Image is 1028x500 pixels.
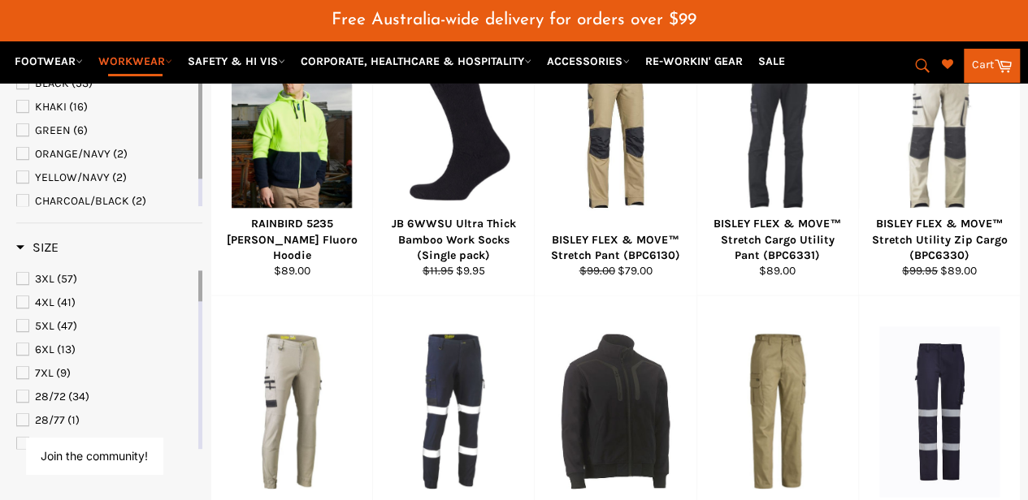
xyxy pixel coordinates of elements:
[858,15,1020,295] a: BISLEY FLEX & MOVE™ Stretch Utility Zip Cargo (BPC6330)BISLEY FLEX & MOVE™ Stretch Utility Zip Ca...
[57,272,77,286] span: (57)
[16,239,59,256] h3: Size
[210,15,372,295] a: RAINBIRD 5235 Taylor Sherpa Fluoro HoodieRAINBIRD 5235 [PERSON_NAME] Fluoro Hoodie$89.00
[16,239,59,255] span: Size
[869,216,1009,263] div: BISLEY FLEX & MOVE™ Stretch Utility Zip Cargo (BPC6330)
[16,169,195,187] a: YELLOW/NAVY
[35,366,54,380] span: 7XL
[696,15,858,295] a: BISLEY FLEX & MOVE™ Stretch Cargo Utility Pant (BPC6331)BISLEY FLEX & MOVE™ Stretch Cargo Utility...
[16,341,195,359] a: 6XL
[68,390,89,403] span: (34)
[16,435,195,453] a: 30/77
[707,216,848,263] div: BISLEY FLEX & MOVE™ Stretch Cargo Utility Pant (BPC6331)
[69,100,88,114] span: (16)
[8,47,89,75] a: FOOTWEAR
[35,123,71,137] span: GREEN
[35,194,129,208] span: CHARCOAL/BLACK
[57,343,76,356] span: (13)
[16,317,195,335] a: 5XL
[384,216,524,263] div: JB 6WWSU Ultra Thick Bamboo Work Socks (Single pack)
[73,123,88,137] span: (6)
[16,98,195,116] a: KHAKI
[332,11,696,28] span: Free Australia-wide delivery for orders over $99
[56,366,71,380] span: (9)
[540,47,636,75] a: ACCESSORIES
[639,47,749,75] a: RE-WORKIN' GEAR
[132,194,146,208] span: (2)
[16,145,195,163] a: ORANGE/NAVY
[222,216,362,263] div: RAINBIRD 5235 [PERSON_NAME] Fluoro Hoodie
[57,295,76,309] span: (41)
[16,192,195,210] a: CHARCOAL/BLACK
[41,449,148,463] button: Join the community!
[35,272,54,286] span: 3XL
[35,343,54,356] span: 6XL
[16,388,195,406] a: 28/72
[372,15,534,295] a: JB 6WWSU Ultra Thick Bamboo Work Socks (Single pack)JB 6WWSU Ultra Thick Bamboo Work Socks (Singl...
[35,76,69,90] span: BLACK
[964,49,1020,83] a: Cart
[16,122,195,140] a: GREEN
[35,147,111,161] span: ORANGE/NAVY
[181,47,292,75] a: SAFETY & HI VIS
[113,147,128,161] span: (2)
[294,47,538,75] a: CORPORATE, HEALTHCARE & HOSPITALITY
[35,413,65,427] span: 28/77
[545,232,686,264] div: BISLEY FLEX & MOVE™ Stretch Pant (BPC6130)
[35,319,54,333] span: 5XL
[57,319,77,333] span: (47)
[752,47,792,75] a: SALE
[112,170,127,184] span: (2)
[534,15,696,295] a: BISLEY FLEX & MOVE™ Stretch Pant (BPC6130)BISLEY FLEX & MOVE™ Stretch Pant (BPC6130)$99.00 $79.00
[35,390,66,403] span: 28/72
[72,76,93,90] span: (53)
[67,413,80,427] span: (1)
[92,47,179,75] a: WORKWEAR
[16,294,195,312] a: 4XL
[16,270,195,288] a: 3XL
[35,295,54,309] span: 4XL
[35,100,67,114] span: KHAKI
[16,364,195,382] a: 7XL
[16,412,195,429] a: 28/77
[16,75,195,93] a: BLACK
[35,170,110,184] span: YELLOW/NAVY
